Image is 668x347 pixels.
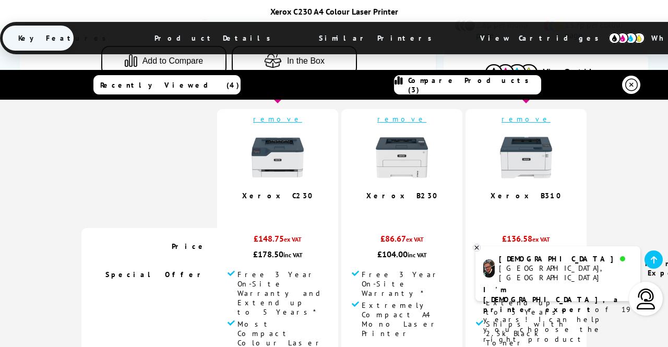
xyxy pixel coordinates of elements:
span: ex VAT [532,235,550,243]
span: ex VAT [284,235,302,243]
a: remove [502,114,551,124]
div: £86.67 [352,233,452,249]
span: View Cartridges [464,25,624,52]
span: Compare Products (3) [408,76,541,94]
img: Cartridges [485,64,538,80]
span: View Cartridges [543,68,606,77]
img: Xerox-C230-Front-Main-Small.jpg [252,131,304,184]
span: 5.0 [517,206,530,218]
a: remove [253,114,302,124]
button: View Cartridges [451,64,640,81]
span: inc VAT [283,251,303,259]
span: Free 3 Year On-Site Warranty* [362,270,452,298]
span: Price [172,242,207,251]
div: [GEOGRAPHIC_DATA], [GEOGRAPHIC_DATA] [499,264,632,282]
span: Special Offer [105,270,207,279]
a: Xerox B230 [366,191,438,200]
img: user-headset-light.svg [636,289,657,309]
span: / 5 [405,206,416,218]
img: chris-livechat.png [483,259,495,278]
div: [DEMOGRAPHIC_DATA] [499,254,632,264]
span: 4.9 [269,206,281,218]
div: £104.00 [352,249,452,259]
span: Extremely Compact A4 Mono Laser Printer [362,301,452,338]
span: inc VAT [408,251,427,259]
span: / 5 [530,206,541,218]
a: Compare Products (3) [394,75,541,94]
img: Xerox-B230-Front-Main-Small.jpg [376,131,428,184]
p: of 19 years! I can help you choose the right product [483,285,633,344]
span: Similar Printers [303,26,453,51]
span: Free 3 Year On-Site Warranty and Extend up to 5 Years* [237,270,328,317]
b: I'm [DEMOGRAPHIC_DATA], a printer expert [483,285,621,314]
span: Key Features [3,26,127,51]
a: Xerox C230 [242,191,313,200]
a: Recently Viewed (4) [93,75,241,94]
span: ex VAT [406,235,424,243]
img: cmyk-icon.svg [609,32,645,44]
div: £178.50 [228,249,328,259]
span: Recently Viewed (4) [100,80,240,90]
img: XeroxB310-Front-Main-Small.jpg [500,131,552,184]
span: / 5 [281,206,292,218]
span: Product Details [139,26,292,51]
div: £148.75 [228,233,328,249]
div: £136.58 [476,233,576,249]
a: remove [377,114,426,124]
span: 4.8 [393,206,405,218]
a: Xerox B310 [491,191,562,200]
